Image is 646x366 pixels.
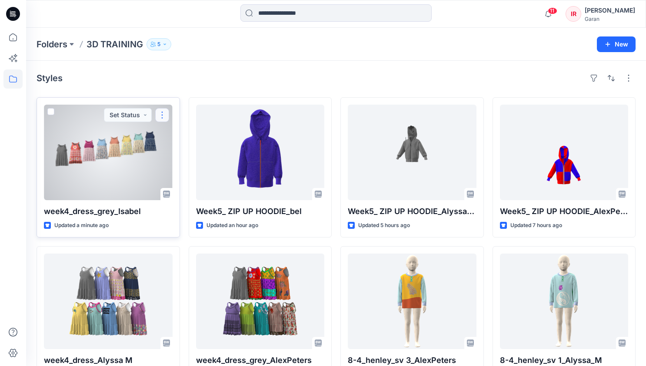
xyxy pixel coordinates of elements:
[37,73,63,83] h4: Styles
[54,221,109,230] p: Updated a minute ago
[348,254,476,349] a: 8-4_henley_sv 3_AlexPeters
[196,254,325,349] a: week4_dress_grey_AlexPeters
[510,221,562,230] p: Updated 7 hours ago
[500,105,629,200] a: Week5_ ZIP UP HOODIE_AlexPeters
[548,7,557,14] span: 11
[196,205,325,218] p: Week5_ ZIP UP HOODIE_bel
[44,105,173,200] a: week4_dress_grey_Isabel
[44,254,173,349] a: week4_dress_Alyssa M
[500,205,629,218] p: Week5_ ZIP UP HOODIE_AlexPeters
[147,38,171,50] button: 5
[87,38,143,50] p: 3D TRAINING
[206,221,258,230] p: Updated an hour ago
[500,254,629,349] a: 8-4_henley_sv 1_Alyssa_M
[196,105,325,200] a: Week5_ ZIP UP HOODIE_bel
[37,38,67,50] a: Folders
[44,205,173,218] p: week4_dress_grey_Isabel
[157,40,160,49] p: 5
[358,221,410,230] p: Updated 5 hours ago
[348,205,476,218] p: Week5_ ZIP UP HOODIE_Alyssa M
[348,105,476,200] a: Week5_ ZIP UP HOODIE_Alyssa M
[585,16,635,22] div: Garan
[566,6,581,22] div: IR
[597,36,636,52] button: New
[585,5,635,16] div: [PERSON_NAME]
